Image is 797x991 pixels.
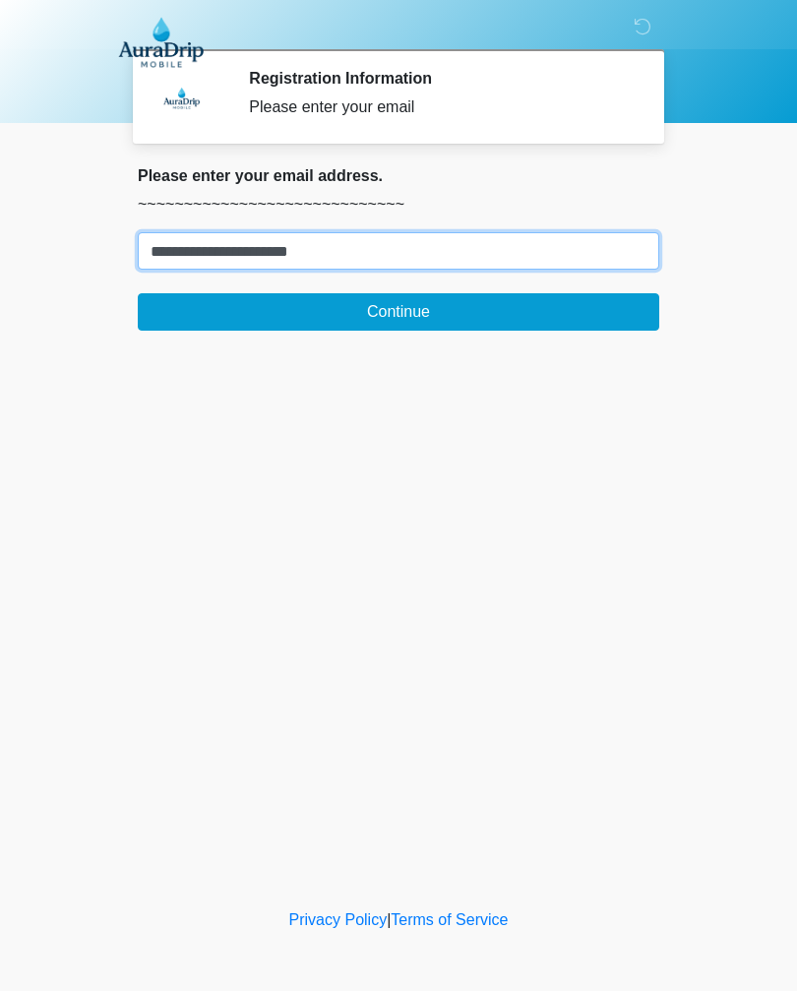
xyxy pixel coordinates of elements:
[138,166,659,185] h2: Please enter your email address.
[138,293,659,331] button: Continue
[387,911,391,928] a: |
[249,95,630,119] div: Please enter your email
[118,15,204,68] img: AuraDrip Mobile Logo
[153,69,212,128] img: Agent Avatar
[138,193,659,217] p: ~~~~~~~~~~~~~~~~~~~~~~~~~~~~~
[289,911,388,928] a: Privacy Policy
[391,911,508,928] a: Terms of Service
